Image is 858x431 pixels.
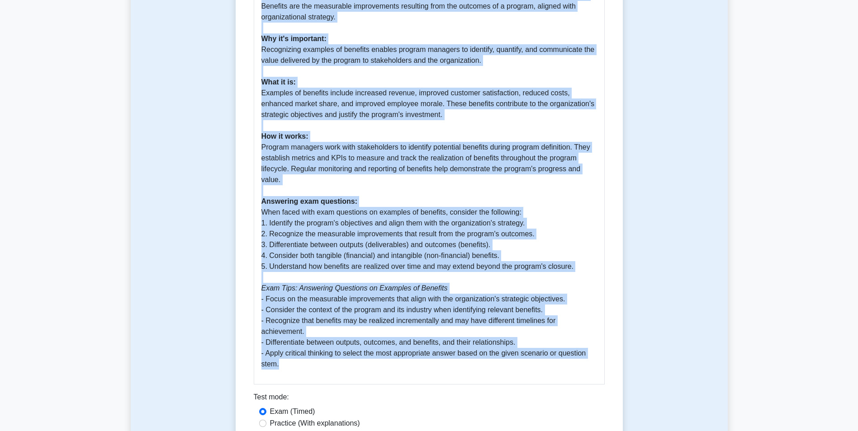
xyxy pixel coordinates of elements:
div: Test mode: [254,392,605,406]
b: Answering exam questions: [261,197,358,205]
b: Why it's important: [261,35,327,42]
label: Practice (With explanations) [270,418,360,429]
label: Exam (Timed) [270,406,315,417]
b: What it is: [261,78,296,86]
b: How it works: [261,132,308,140]
i: Exam Tips: Answering Questions on Examples of Benefits [261,284,448,292]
